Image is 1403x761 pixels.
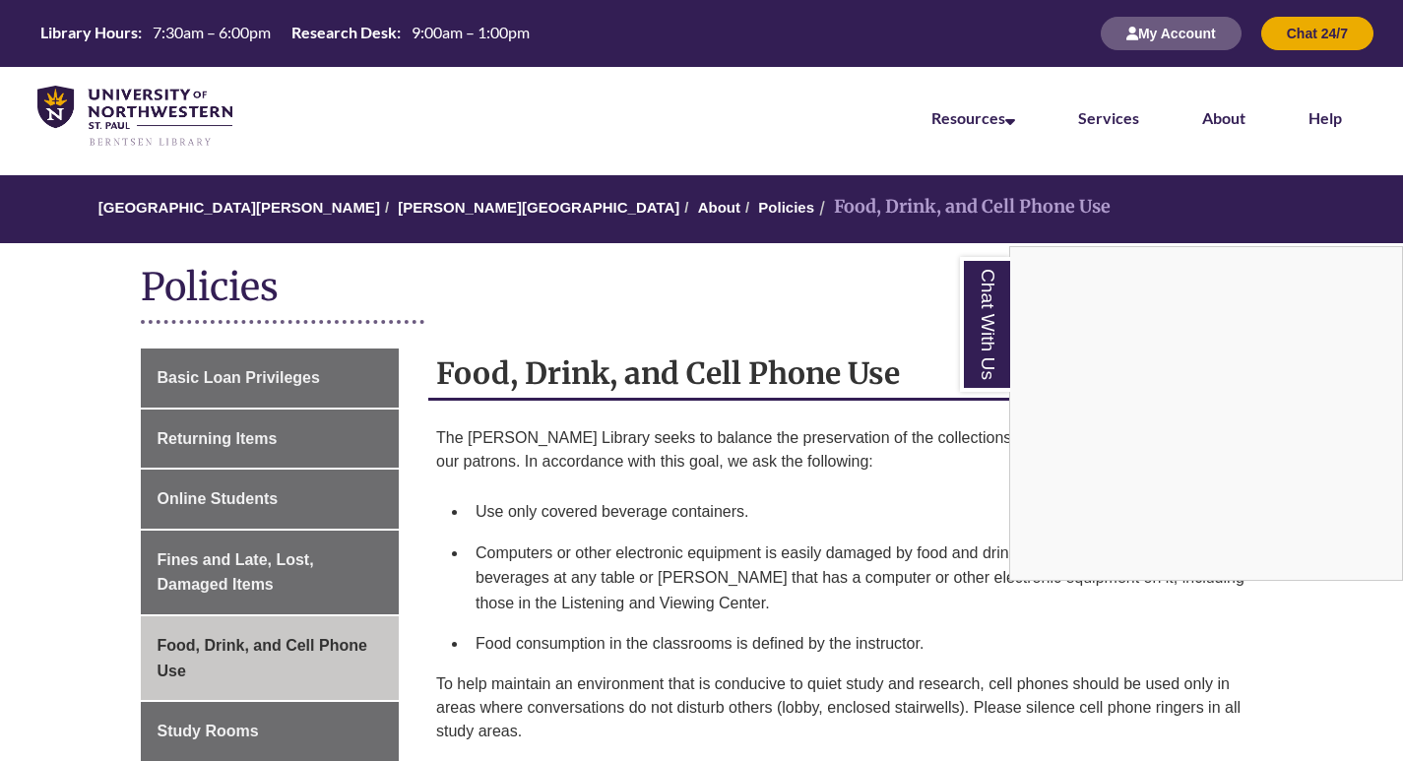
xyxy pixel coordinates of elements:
[1202,108,1245,127] a: About
[960,257,1010,392] a: Chat With Us
[1078,108,1139,127] a: Services
[1009,246,1403,581] div: Chat With Us
[1308,108,1342,127] a: Help
[37,86,232,148] img: UNWSP Library Logo
[931,108,1015,127] a: Resources
[1010,247,1402,580] iframe: Chat Widget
